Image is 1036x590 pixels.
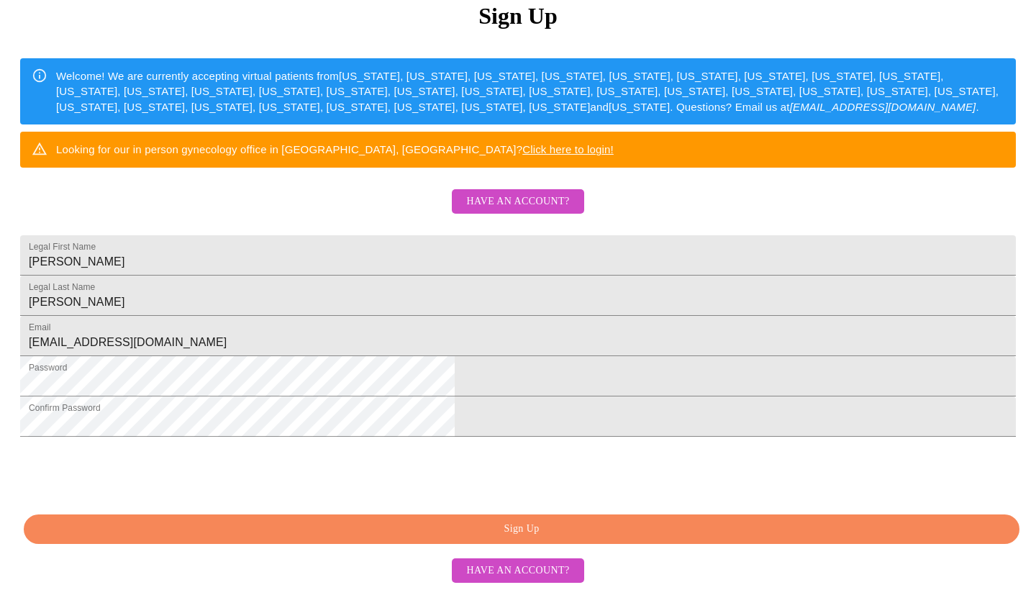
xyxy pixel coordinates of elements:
[20,3,1016,29] h3: Sign Up
[56,63,1004,120] div: Welcome! We are currently accepting virtual patients from [US_STATE], [US_STATE], [US_STATE], [US...
[40,520,1003,538] span: Sign Up
[448,563,587,576] a: Have an account?
[522,143,614,155] a: Click here to login!
[20,444,239,500] iframe: reCAPTCHA
[452,558,583,584] button: Have an account?
[448,205,587,217] a: Have an account?
[452,189,583,214] button: Have an account?
[56,136,614,163] div: Looking for our in person gynecology office in [GEOGRAPHIC_DATA], [GEOGRAPHIC_DATA]?
[466,562,569,580] span: Have an account?
[790,101,976,113] em: [EMAIL_ADDRESS][DOMAIN_NAME]
[466,193,569,211] span: Have an account?
[24,514,1019,544] button: Sign Up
